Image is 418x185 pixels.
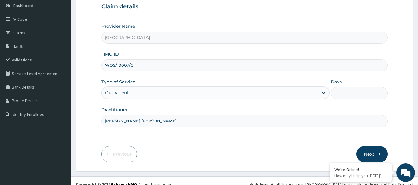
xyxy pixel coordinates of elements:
label: Days [331,79,342,85]
label: Provider Name [101,23,135,29]
div: Outpatient [105,90,129,96]
button: Next [356,146,388,162]
div: We're Online! [334,167,387,172]
p: How may I help you today? [334,173,387,179]
button: Previous [101,146,137,162]
span: Claims [13,30,25,36]
input: Enter Name [101,115,388,127]
label: HMO ID [101,51,119,57]
input: Enter HMO ID [101,59,388,71]
span: Tariffs [13,44,24,49]
label: Type of Service [101,79,136,85]
label: Practitioner [101,107,128,113]
h3: Claim details [101,3,388,10]
span: Dashboard [13,3,33,8]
